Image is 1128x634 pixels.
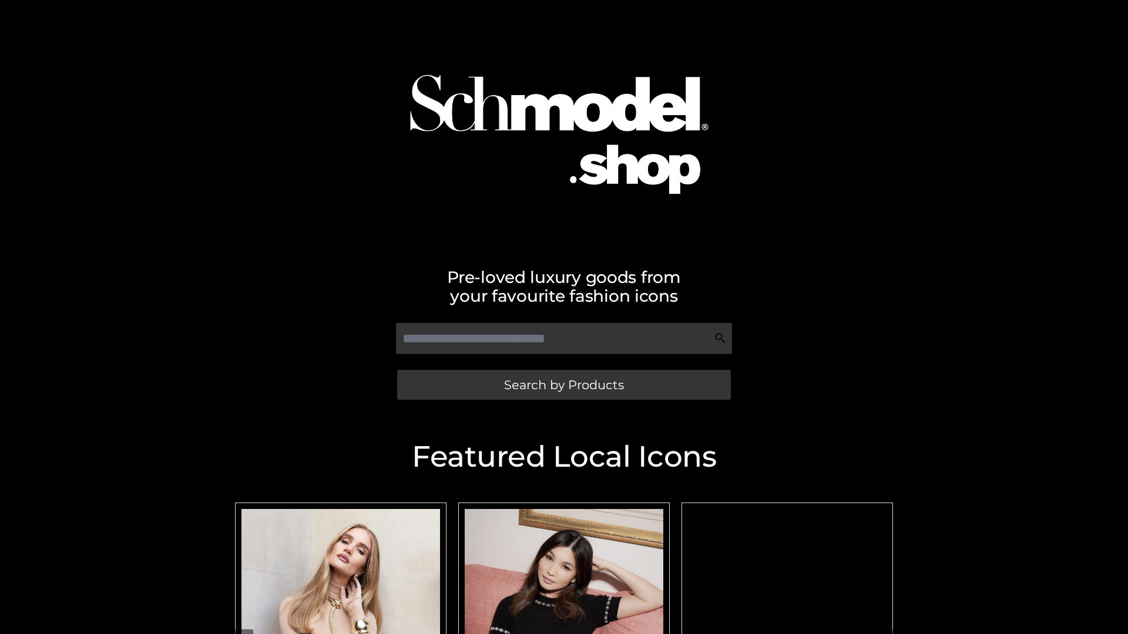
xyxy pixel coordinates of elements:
[229,442,899,471] h2: Featured Local Icons​
[397,370,731,400] a: Search by Products
[229,268,899,305] h2: Pre-loved luxury goods from your favourite fashion icons
[714,332,726,344] img: Search Icon
[504,379,624,391] span: Search by Products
